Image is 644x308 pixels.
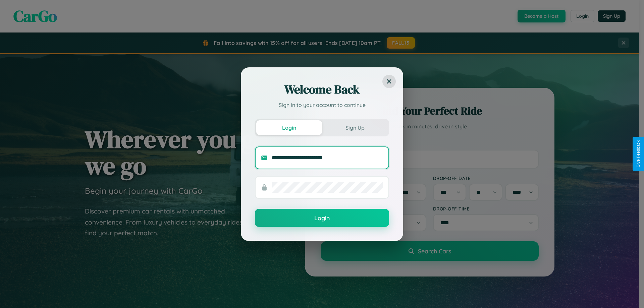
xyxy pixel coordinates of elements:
[256,120,322,135] button: Login
[255,209,389,227] button: Login
[255,101,389,109] p: Sign in to your account to continue
[322,120,388,135] button: Sign Up
[636,140,641,168] div: Give Feedback
[255,81,389,98] h2: Welcome Back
